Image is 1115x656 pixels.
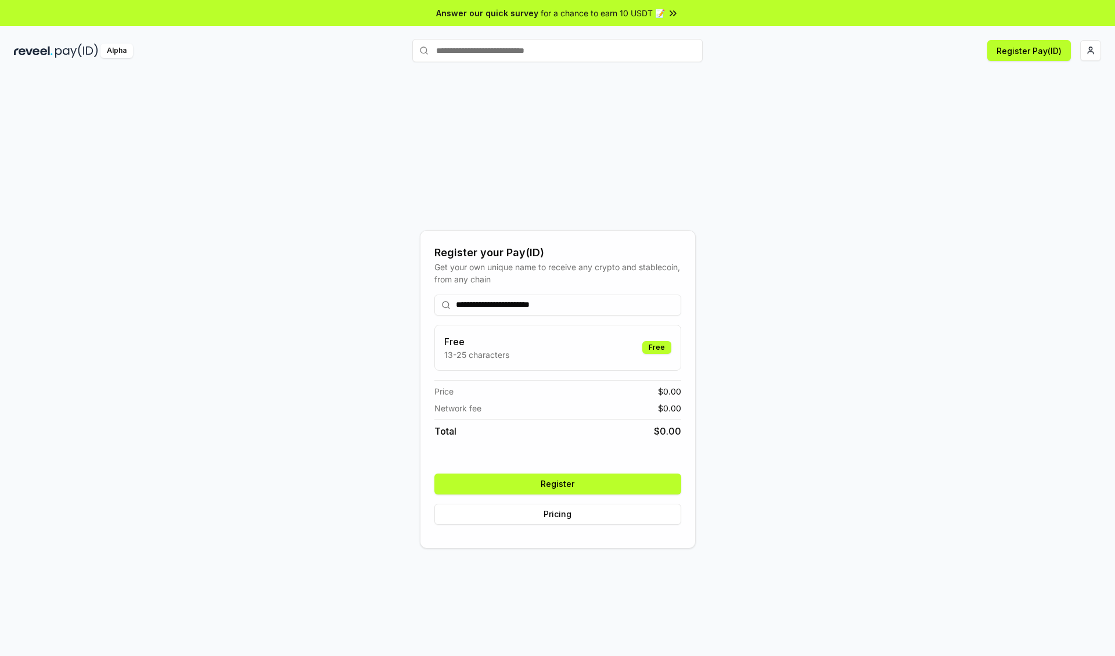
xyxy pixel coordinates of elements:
[642,341,671,354] div: Free
[541,7,665,19] span: for a chance to earn 10 USDT 📝
[434,504,681,525] button: Pricing
[434,424,456,438] span: Total
[434,402,481,414] span: Network fee
[434,385,454,397] span: Price
[654,424,681,438] span: $ 0.00
[444,349,509,361] p: 13-25 characters
[434,474,681,494] button: Register
[14,44,53,58] img: reveel_dark
[658,402,681,414] span: $ 0.00
[55,44,98,58] img: pay_id
[436,7,538,19] span: Answer our quick survey
[658,385,681,397] span: $ 0.00
[434,245,681,261] div: Register your Pay(ID)
[987,40,1071,61] button: Register Pay(ID)
[100,44,133,58] div: Alpha
[434,261,681,285] div: Get your own unique name to receive any crypto and stablecoin, from any chain
[444,335,509,349] h3: Free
